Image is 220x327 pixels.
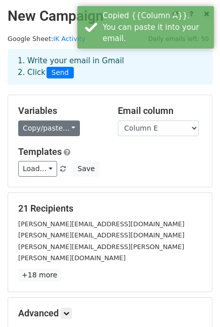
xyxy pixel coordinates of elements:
[8,8,212,25] h2: New Campaign
[10,55,210,78] div: 1. Write your email in Gmail 2. Click
[53,35,85,43] a: IK Activity
[18,220,185,228] small: [PERSON_NAME][EMAIL_ADDRESS][DOMAIN_NAME]
[47,67,74,79] span: Send
[8,35,85,43] small: Google Sheet:
[18,161,57,177] a: Load...
[18,308,202,319] h5: Advanced
[18,203,202,214] h5: 21 Recipients
[18,231,185,239] small: [PERSON_NAME][EMAIL_ADDRESS][DOMAIN_NAME]
[103,10,210,45] div: Copied {{Column A}}. You can paste it into your email.
[73,161,99,177] button: Save
[18,146,62,157] a: Templates
[18,120,80,136] a: Copy/paste...
[169,278,220,327] iframe: Chat Widget
[18,243,184,262] small: [PERSON_NAME][EMAIL_ADDRESS][PERSON_NAME][PERSON_NAME][DOMAIN_NAME]
[18,269,61,281] a: +18 more
[18,105,103,116] h5: Variables
[118,105,202,116] h5: Email column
